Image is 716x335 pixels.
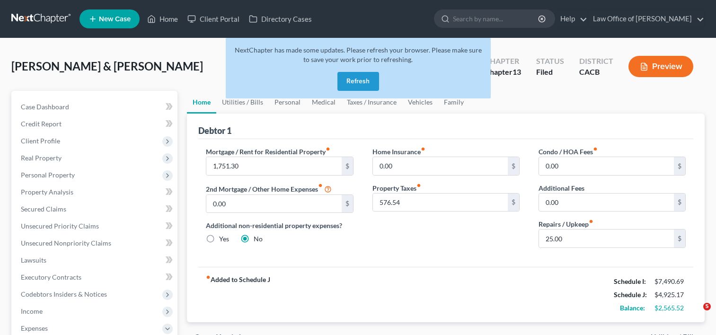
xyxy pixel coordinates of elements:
[416,183,421,188] i: fiber_manual_record
[13,201,177,218] a: Secured Claims
[21,205,66,213] span: Secured Claims
[654,277,686,286] div: $7,490.69
[21,188,73,196] span: Property Analysis
[254,234,263,244] label: No
[11,59,203,73] span: [PERSON_NAME] & [PERSON_NAME]
[342,195,353,213] div: $
[654,290,686,300] div: $4,925.17
[13,184,177,201] a: Property Analysis
[485,56,521,67] div: Chapter
[206,195,341,213] input: --
[13,98,177,115] a: Case Dashboard
[13,252,177,269] a: Lawsuits
[21,307,43,315] span: Income
[326,147,330,151] i: fiber_manual_record
[654,303,686,313] div: $2,565.52
[513,67,521,76] span: 13
[21,222,99,230] span: Unsecured Priority Claims
[539,157,674,175] input: --
[674,157,685,175] div: $
[206,147,330,157] label: Mortgage / Rent for Residential Property
[453,10,539,27] input: Search by name...
[536,67,564,78] div: Filed
[674,194,685,212] div: $
[206,220,353,230] label: Additional non-residential property expenses?
[13,235,177,252] a: Unsecured Nonpriority Claims
[21,154,62,162] span: Real Property
[206,275,211,280] i: fiber_manual_record
[21,273,81,281] span: Executory Contracts
[21,171,75,179] span: Personal Property
[206,275,270,315] strong: Added to Schedule J
[21,239,111,247] span: Unsecured Nonpriority Claims
[421,147,425,151] i: fiber_manual_record
[556,10,587,27] a: Help
[628,56,693,77] button: Preview
[485,67,521,78] div: Chapter
[539,219,593,229] label: Repairs / Upkeep
[539,229,674,247] input: --
[342,157,353,175] div: $
[142,10,183,27] a: Home
[13,218,177,235] a: Unsecured Priority Claims
[21,137,60,145] span: Client Profile
[21,324,48,332] span: Expenses
[21,256,46,264] span: Lawsuits
[13,269,177,286] a: Executory Contracts
[539,183,584,193] label: Additional Fees
[614,277,646,285] strong: Schedule I:
[588,10,704,27] a: Law Office of [PERSON_NAME]
[13,115,177,132] a: Credit Report
[21,103,69,111] span: Case Dashboard
[508,194,519,212] div: $
[219,234,229,244] label: Yes
[318,183,323,188] i: fiber_manual_record
[235,46,482,63] span: NextChapter has made some updates. Please refresh your browser. Please make sure to save your wor...
[373,157,508,175] input: --
[372,183,421,193] label: Property Taxes
[372,147,425,157] label: Home Insurance
[703,303,711,310] span: 5
[99,16,131,23] span: New Case
[620,304,645,312] strong: Balance:
[593,147,598,151] i: fiber_manual_record
[536,56,564,67] div: Status
[244,10,317,27] a: Directory Cases
[187,91,216,114] a: Home
[216,91,269,114] a: Utilities / Bills
[614,291,647,299] strong: Schedule J:
[674,229,685,247] div: $
[539,147,598,157] label: Condo / HOA Fees
[589,219,593,224] i: fiber_manual_record
[337,72,379,91] button: Refresh
[579,56,613,67] div: District
[21,290,107,298] span: Codebtors Insiders & Notices
[206,183,332,194] label: 2nd Mortgage / Other Home Expenses
[198,125,231,136] div: Debtor 1
[21,120,62,128] span: Credit Report
[684,303,707,326] iframe: Intercom live chat
[183,10,244,27] a: Client Portal
[206,157,341,175] input: --
[373,194,508,212] input: --
[579,67,613,78] div: CACB
[539,194,674,212] input: --
[508,157,519,175] div: $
